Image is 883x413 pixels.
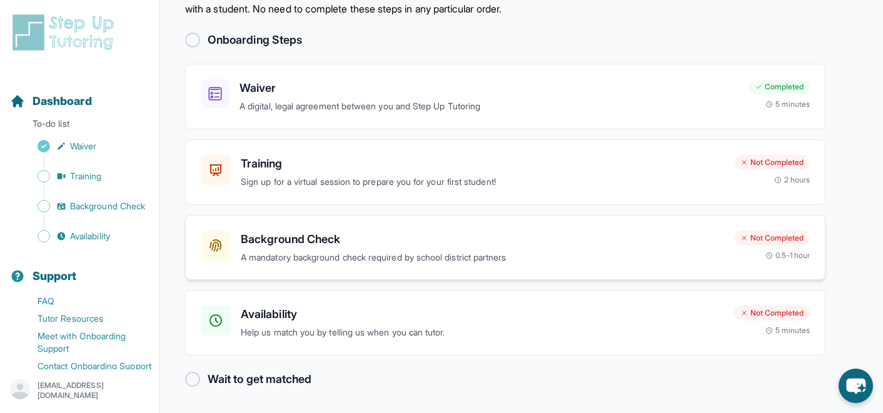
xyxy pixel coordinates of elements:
[240,99,739,114] p: A digital, legal agreement between you and Step Up Tutoring
[185,215,825,281] a: Background CheckA mandatory background check required by school district partnersNot Completed0.5...
[70,170,102,182] span: Training
[70,200,145,212] span: Background Check
[185,64,825,129] a: WaiverA digital, legal agreement between you and Step Up TutoringCompleted5 minutes
[10,310,159,327] a: Tutor Resources
[185,139,825,205] a: TrainingSign up for a virtual session to prepare you for your first student!Not Completed2 hours
[241,175,724,189] p: Sign up for a virtual session to prepare you for your first student!
[734,155,810,170] div: Not Completed
[765,99,810,109] div: 5 minutes
[185,290,825,356] a: AvailabilityHelp us match you by telling us when you can tutor.Not Completed5 minutes
[208,31,302,49] h2: Onboarding Steps
[839,369,873,403] button: chat-button
[5,72,154,115] button: Dashboard
[10,292,159,310] a: FAQ
[70,230,110,242] span: Availability
[734,231,810,246] div: Not Completed
[241,326,724,340] p: Help us match you by telling us when you can tutor.
[734,306,810,321] div: Not Completed
[10,12,121,52] img: logo
[5,117,154,135] p: To-do list
[10,137,159,155] a: Waiver
[10,327,159,357] a: Meet with Onboarding Support
[70,140,96,152] span: Waiver
[765,251,810,261] div: 0.5-1 hour
[10,167,159,185] a: Training
[10,92,92,110] a: Dashboard
[749,79,810,94] div: Completed
[10,379,149,402] button: [EMAIL_ADDRESS][DOMAIN_NAME]
[241,155,724,172] h3: Training
[765,326,810,336] div: 5 minutes
[10,357,159,375] a: Contact Onboarding Support
[241,251,724,265] p: A mandatory background check required by school district partners
[241,231,724,248] h3: Background Check
[10,227,159,245] a: Availability
[33,267,77,285] span: Support
[208,371,311,388] h2: Wait to get matched
[241,306,724,323] h3: Availability
[240,79,739,97] h3: Waiver
[33,92,92,110] span: Dashboard
[10,197,159,215] a: Background Check
[5,247,154,290] button: Support
[38,381,149,401] p: [EMAIL_ADDRESS][DOMAIN_NAME]
[774,175,810,185] div: 2 hours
